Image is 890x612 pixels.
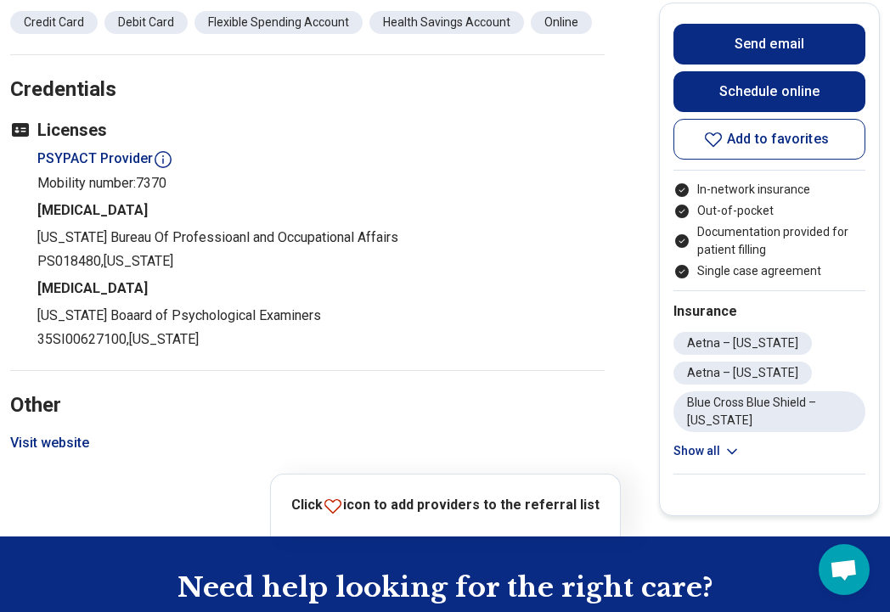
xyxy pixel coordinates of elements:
[10,118,605,142] h3: Licenses
[10,433,89,453] button: Visit website
[673,119,865,160] button: Add to favorites
[37,227,605,248] p: [US_STATE] Bureau Of Professioanl and Occupational Affairs
[673,391,865,432] li: Blue Cross Blue Shield – [US_STATE]
[101,253,173,269] span: , [US_STATE]
[673,181,865,280] ul: Payment options
[37,329,605,350] p: 35SI00627100
[14,570,876,606] h2: Need help looking for the right care?
[673,442,741,460] button: Show all
[10,35,605,104] h2: Credentials
[37,306,605,326] p: [US_STATE] Boaard of Psychological Examiners
[673,24,865,65] button: Send email
[673,71,865,112] a: Schedule online
[673,181,865,199] li: In-network insurance
[673,301,865,322] h2: Insurance
[727,132,829,146] span: Add to favorites
[10,11,98,34] li: Credit Card
[673,223,865,259] li: Documentation provided for patient filling
[10,351,605,420] h2: Other
[37,200,605,221] h4: [MEDICAL_DATA]
[673,362,812,385] li: Aetna – [US_STATE]
[37,173,605,194] p: Mobility number: 7370
[37,278,605,299] h4: [MEDICAL_DATA]
[127,331,199,347] span: , [US_STATE]
[673,262,865,280] li: Single case agreement
[37,251,605,272] p: PS018480
[819,544,870,595] div: Open chat
[104,11,188,34] li: Debit Card
[194,11,363,34] li: Flexible Spending Account
[531,11,592,34] li: Online
[291,495,600,516] p: Click icon to add providers to the referral list
[673,202,865,220] li: Out-of-pocket
[37,149,605,170] h4: PSYPACT Provider
[673,332,812,355] li: Aetna – [US_STATE]
[369,11,524,34] li: Health Savings Account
